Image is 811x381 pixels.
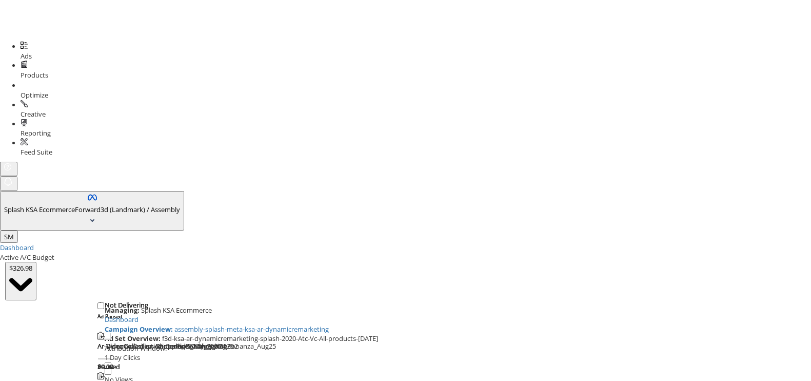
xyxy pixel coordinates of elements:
span: Creative [21,109,46,119]
div: Splash KSA Ecommerce [105,306,804,315]
span: Ads [21,51,32,61]
div: Attribution Window: [105,344,804,353]
div: $326.98 [9,263,32,273]
span: Products [21,70,48,80]
span: SM [4,232,14,241]
span: Optimize [21,90,48,100]
span: Reporting [21,128,51,138]
span: Splash KSA Ecommerce [4,205,75,214]
span: Feed Suite [21,147,52,157]
button: $326.98 [5,262,36,300]
span: Forward3d (Landmark) / Assembly [75,205,180,214]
